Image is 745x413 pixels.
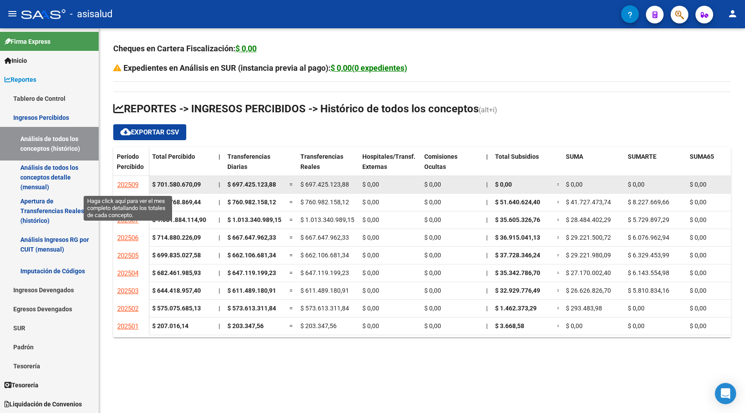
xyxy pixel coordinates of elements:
span: $ 0,00 [690,252,707,259]
mat-icon: person [727,8,738,19]
span: $ 36.915.041,13 [495,234,540,241]
span: | [219,153,220,160]
span: $ 1.013.340.989,15 [227,216,281,223]
span: - asisalud [70,4,112,24]
span: Inicio [4,56,27,65]
span: $ 0,00 [362,181,379,188]
span: $ 51.640.624,40 [495,199,540,206]
datatable-header-cell: Hospitales/Transf. Externas [359,147,421,184]
span: $ 26.626.826,70 [566,287,611,294]
span: = [289,181,293,188]
span: | [486,234,488,241]
span: 202506 [117,234,138,242]
span: $ 293.483,98 [566,305,602,312]
span: = [289,252,293,259]
span: $ 41.727.473,74 [566,199,611,206]
span: = [557,269,561,276]
datatable-header-cell: Total Percibido [149,147,215,184]
span: $ 203.347,56 [300,322,337,329]
span: Reportes [4,75,36,84]
span: $ 6.143.554,98 [628,269,669,276]
span: $ 647.119.199,23 [300,269,349,276]
span: | [486,181,488,188]
strong: Expedientes en Análisis en SUR (instancia previa al pago): [123,63,407,73]
span: = [289,199,293,206]
span: | [486,287,488,294]
span: $ 662.106.681,34 [227,252,276,259]
span: 202501 [117,322,138,330]
mat-icon: cloud_download [120,126,131,137]
span: $ 0,00 [690,287,707,294]
span: $ 29.221.500,72 [566,234,611,241]
span: | [219,269,220,276]
span: $ 0,00 [424,287,441,294]
span: $ 667.647.962,33 [227,234,276,241]
span: $ 8.227.669,66 [628,199,669,206]
span: $ 0,00 [424,322,441,329]
span: $ 0,00 [690,234,707,241]
span: $ 0,00 [362,322,379,329]
span: $ 5.729.897,29 [628,216,669,223]
strong: $ 575.075.685,13 [152,305,201,312]
span: 202503 [117,287,138,295]
span: | [219,322,220,329]
span: $ 6.076.962,94 [628,234,669,241]
span: Transferencias Diarias [227,153,270,170]
span: $ 697.425.123,88 [300,181,349,188]
span: $ 3.668,58 [495,322,524,329]
span: | [219,252,220,259]
span: = [557,305,561,312]
span: $ 0,00 [566,181,583,188]
span: = [289,269,293,276]
span: SUMARTE [628,153,657,160]
span: = [557,252,561,259]
span: 202504 [117,269,138,277]
span: $ 0,00 [362,269,379,276]
span: $ 0,00 [362,287,379,294]
span: Firma Express [4,37,50,46]
span: = [289,305,293,312]
span: | [219,181,220,188]
span: $ 6.329.453,99 [628,252,669,259]
datatable-header-cell: SUMARTE [624,147,686,184]
span: Transferencias Reales [300,153,343,170]
datatable-header-cell: SUMA [562,147,624,184]
span: Exportar CSV [120,128,179,136]
span: $ 760.982.158,12 [300,199,349,206]
datatable-header-cell: Transferencias Reales [297,147,359,184]
span: Total Percibido [152,153,195,160]
span: | [219,234,220,241]
strong: $ 644.418.957,40 [152,287,201,294]
span: 202508 [117,199,138,206]
span: | [486,199,488,206]
div: $ 0,00(0 expedientes) [330,62,407,74]
datatable-header-cell: Período Percibido [113,147,149,184]
span: Período Percibido [117,153,144,170]
span: $ 203.347,56 [227,322,264,329]
span: = [557,322,561,329]
span: $ 0,00 [690,216,707,223]
span: $ 667.647.962,33 [300,234,349,241]
span: $ 1.013.340.989,15 [300,216,354,223]
span: $ 32.929.776,49 [495,287,540,294]
span: $ 573.613.311,84 [227,305,276,312]
datatable-header-cell: Total Subsidios [492,147,553,184]
mat-icon: menu [7,8,18,19]
span: | [219,305,220,312]
span: $ 0,00 [424,216,441,223]
span: = [289,216,293,223]
span: $ 697.425.123,88 [227,181,276,188]
span: $ 0,00 [628,322,645,329]
span: $ 0,00 [362,199,379,206]
strong: $ 815.768.869,44 [152,199,201,206]
span: $ 35.342.786,70 [495,269,540,276]
span: $ 0,00 [690,181,707,188]
span: | [219,199,220,206]
span: | [486,269,488,276]
span: $ 0,00 [628,181,645,188]
span: = [557,181,561,188]
span: | [486,305,488,312]
span: = [557,287,561,294]
span: $ 0,00 [424,305,441,312]
span: $ 0,00 [495,181,512,188]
